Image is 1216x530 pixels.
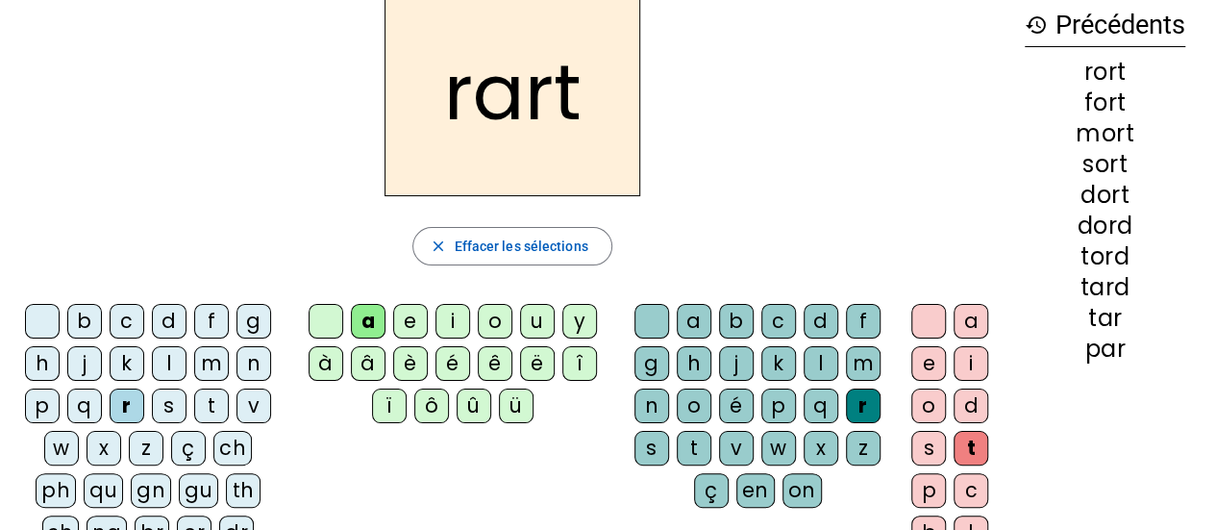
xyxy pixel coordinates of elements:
div: à [309,346,343,381]
div: ë [520,346,555,381]
div: ç [171,431,206,466]
div: e [911,346,946,381]
div: h [25,346,60,381]
h3: Précédents [1025,4,1185,47]
div: i [954,346,988,381]
div: l [804,346,838,381]
div: ô [414,389,449,423]
div: n [634,389,669,423]
div: w [44,431,79,466]
div: on [782,473,822,508]
div: x [87,431,121,466]
div: û [457,389,491,423]
div: o [478,304,512,339]
div: o [911,389,946,423]
div: s [634,431,669,466]
div: qu [84,473,123,508]
div: u [520,304,555,339]
div: a [677,304,711,339]
div: ch [213,431,252,466]
button: Effacer les sélections [412,227,611,265]
div: o [677,389,711,423]
div: p [25,389,60,423]
div: gu [179,473,218,508]
div: â [351,346,385,381]
div: j [719,346,754,381]
div: par [1025,338,1185,361]
div: a [351,304,385,339]
div: d [804,304,838,339]
div: t [194,389,229,423]
div: n [236,346,271,381]
div: d [954,389,988,423]
mat-icon: history [1025,13,1048,37]
div: ph [36,473,76,508]
div: è [393,346,428,381]
div: j [67,346,102,381]
div: w [761,431,796,466]
div: c [761,304,796,339]
div: fort [1025,91,1185,114]
div: g [634,346,669,381]
div: z [129,431,163,466]
div: tar [1025,307,1185,330]
span: Effacer les sélections [454,235,587,258]
div: q [67,389,102,423]
div: c [954,473,988,508]
div: b [719,304,754,339]
div: ê [478,346,512,381]
div: ç [694,473,729,508]
div: é [719,389,754,423]
div: e [393,304,428,339]
div: f [846,304,881,339]
div: x [804,431,838,466]
div: d [152,304,186,339]
div: r [846,389,881,423]
div: tord [1025,245,1185,268]
div: h [677,346,711,381]
div: i [435,304,470,339]
mat-icon: close [429,238,446,255]
div: rort [1025,61,1185,84]
div: m [846,346,881,381]
div: t [677,431,711,466]
div: m [194,346,229,381]
div: dord [1025,215,1185,238]
div: b [67,304,102,339]
div: r [110,389,144,423]
div: v [719,431,754,466]
div: dort [1025,184,1185,207]
div: tard [1025,276,1185,299]
div: sort [1025,153,1185,176]
div: gn [131,473,171,508]
div: t [954,431,988,466]
div: k [761,346,796,381]
div: y [562,304,597,339]
div: î [562,346,597,381]
div: a [954,304,988,339]
div: s [152,389,186,423]
div: en [736,473,775,508]
div: th [226,473,261,508]
div: v [236,389,271,423]
div: ü [499,389,534,423]
div: f [194,304,229,339]
div: l [152,346,186,381]
div: p [761,389,796,423]
div: mort [1025,122,1185,145]
div: q [804,389,838,423]
div: é [435,346,470,381]
div: k [110,346,144,381]
div: z [846,431,881,466]
div: s [911,431,946,466]
div: p [911,473,946,508]
div: g [236,304,271,339]
div: c [110,304,144,339]
div: ï [372,389,407,423]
